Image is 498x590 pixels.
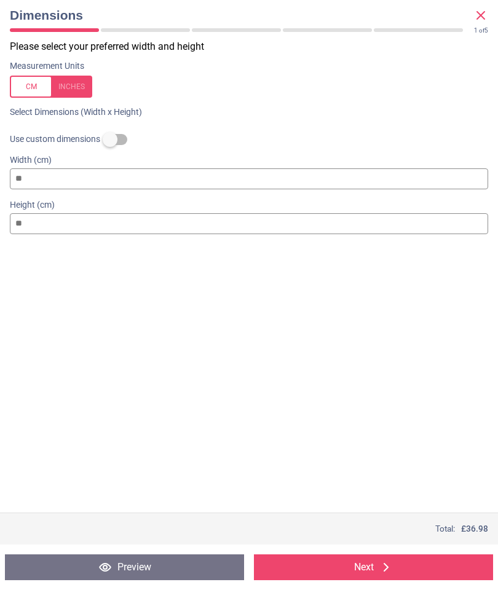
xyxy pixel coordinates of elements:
span: Use custom dimensions [10,133,100,146]
label: Width (cm) [10,154,488,167]
button: Next [254,554,493,580]
span: 1 [474,27,478,34]
span: Dimensions [10,6,473,24]
p: Please select your preferred width and height [10,40,498,53]
div: of 5 [474,26,488,35]
label: Height (cm) [10,199,488,211]
div: Total: [10,523,488,535]
button: Preview [5,554,244,580]
label: Measurement Units [10,60,84,73]
span: £ [461,523,488,535]
span: 36.98 [466,524,488,533]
